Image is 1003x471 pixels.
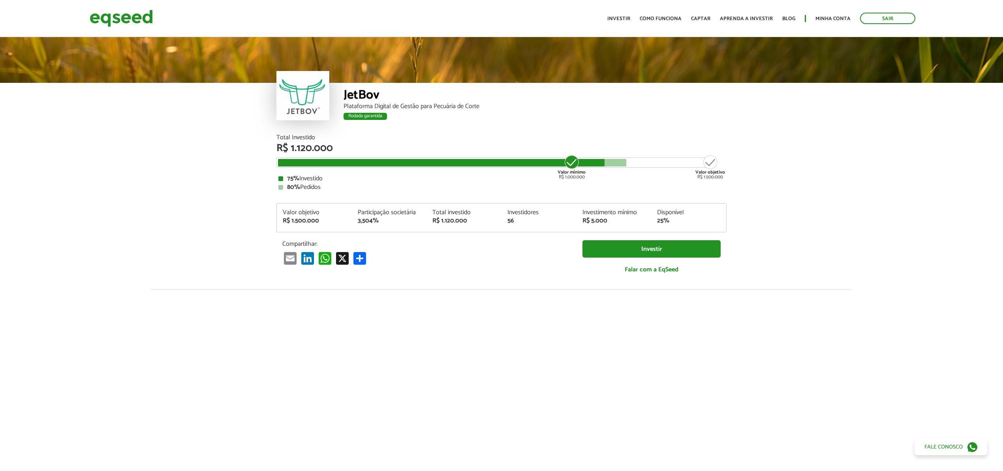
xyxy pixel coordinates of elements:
strong: 75% [287,173,299,184]
a: WhatsApp [317,252,333,265]
div: R$ 1.000.000 [557,154,586,179]
a: Minha conta [815,16,851,21]
a: Compartilhar [352,252,368,265]
div: Plataforma Digital de Gestão para Pecuária de Corte [344,103,727,110]
div: R$ 5.000 [582,218,646,224]
div: Investido [278,176,725,182]
div: R$ 1.500.000 [695,154,725,179]
div: Rodada garantida [344,113,387,120]
div: 3,504% [358,218,421,224]
img: EqSeed [90,8,153,29]
a: Blog [782,16,795,21]
a: Fale conosco [915,439,987,455]
a: Captar [691,16,710,21]
a: Aprenda a investir [720,16,773,21]
strong: 80% [287,182,300,193]
div: Valor objetivo [283,209,346,216]
div: Participação societária [358,209,421,216]
div: Investidores [507,209,571,216]
div: JetBov [344,89,727,103]
div: Disponível [657,209,720,216]
p: Compartilhar: [282,240,571,248]
a: Investir [582,240,721,258]
a: Email [282,252,298,265]
a: Sair [860,13,915,24]
a: Falar com a EqSeed [582,262,721,278]
strong: Valor mínimo [558,168,586,176]
div: 56 [507,218,571,224]
div: 25% [657,218,720,224]
div: R$ 1.120.000 [276,143,727,153]
a: Como funciona [640,16,682,21]
a: X [334,252,350,265]
a: LinkedIn [300,252,316,265]
a: Investir [607,16,630,21]
div: R$ 1.120.000 [432,218,496,224]
strong: Valor objetivo [695,168,725,176]
div: Total Investido [276,135,727,141]
div: R$ 1.500.000 [283,218,346,224]
div: Total investido [432,209,496,216]
div: Pedidos [278,184,725,191]
div: Investimento mínimo [582,209,646,216]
